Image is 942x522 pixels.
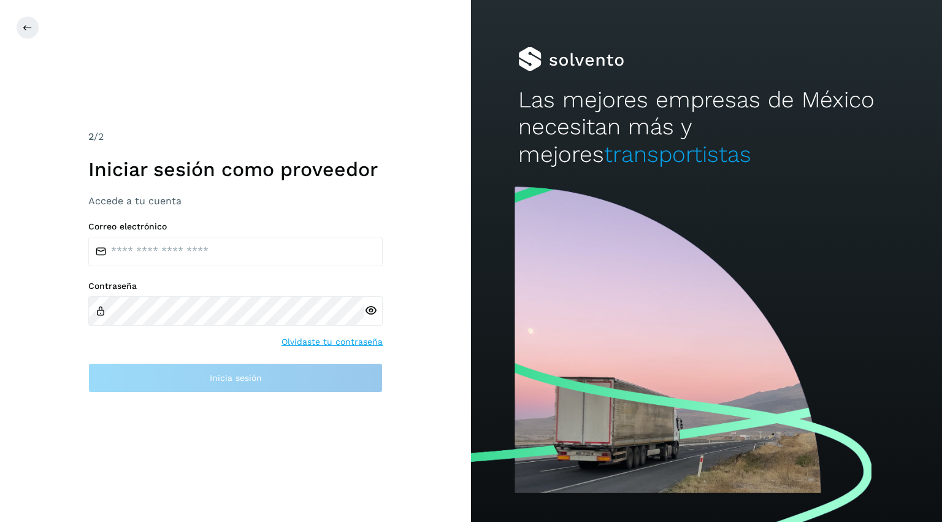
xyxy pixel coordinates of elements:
[281,336,383,348] a: Olvidaste tu contraseña
[88,131,94,142] span: 2
[604,141,751,167] span: transportistas
[88,281,383,291] label: Contraseña
[88,129,383,144] div: /2
[88,221,383,232] label: Correo electrónico
[210,374,262,382] span: Inicia sesión
[518,86,895,168] h2: Las mejores empresas de México necesitan más y mejores
[88,195,383,207] h3: Accede a tu cuenta
[88,158,383,181] h1: Iniciar sesión como proveedor
[88,363,383,393] button: Inicia sesión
